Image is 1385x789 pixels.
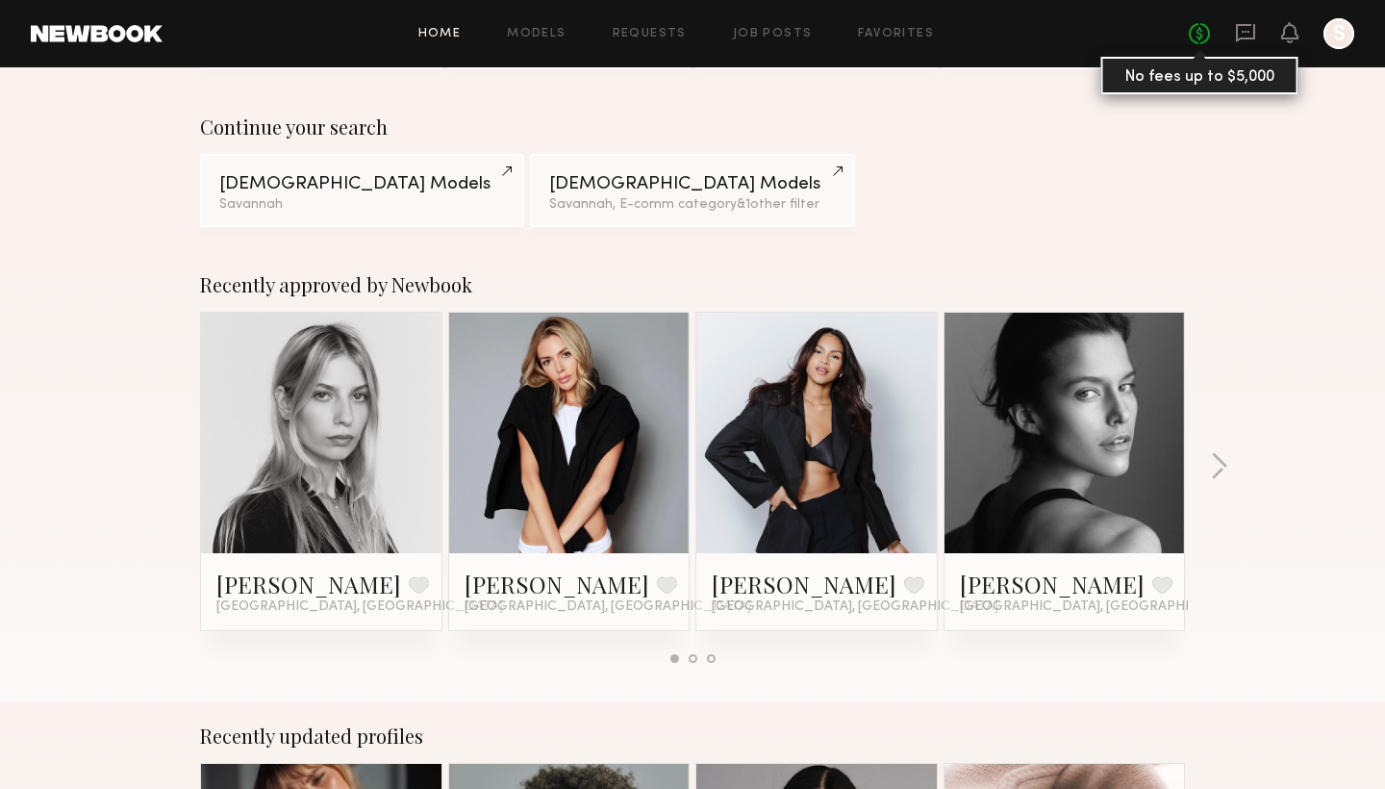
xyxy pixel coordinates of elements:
[200,725,1185,748] div: Recently updated profiles
[507,28,566,40] a: Models
[712,569,896,599] a: [PERSON_NAME]
[549,198,835,212] div: Savannah, E-comm category
[200,115,1185,139] div: Continue your search
[733,28,813,40] a: Job Posts
[858,28,934,40] a: Favorites
[712,599,998,615] span: [GEOGRAPHIC_DATA], [GEOGRAPHIC_DATA]
[200,273,1185,296] div: Recently approved by Newbook
[1101,57,1298,94] div: No fees up to $5,000
[418,28,462,40] a: Home
[549,175,835,193] div: [DEMOGRAPHIC_DATA] Models
[219,175,505,193] div: [DEMOGRAPHIC_DATA] Models
[465,569,649,599] a: [PERSON_NAME]
[960,569,1145,599] a: [PERSON_NAME]
[216,599,503,615] span: [GEOGRAPHIC_DATA], [GEOGRAPHIC_DATA]
[613,28,687,40] a: Requests
[219,198,505,212] div: Savannah
[737,198,819,211] span: & 1 other filter
[216,569,401,599] a: [PERSON_NAME]
[200,154,524,227] a: [DEMOGRAPHIC_DATA] ModelsSavannah
[1189,23,1210,44] a: No fees up to $5,000
[530,154,854,227] a: [DEMOGRAPHIC_DATA] ModelsSavannah, E-comm category&1other filter
[960,599,1246,615] span: [GEOGRAPHIC_DATA], [GEOGRAPHIC_DATA]
[1323,18,1354,49] a: S
[465,599,751,615] span: [GEOGRAPHIC_DATA], [GEOGRAPHIC_DATA]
